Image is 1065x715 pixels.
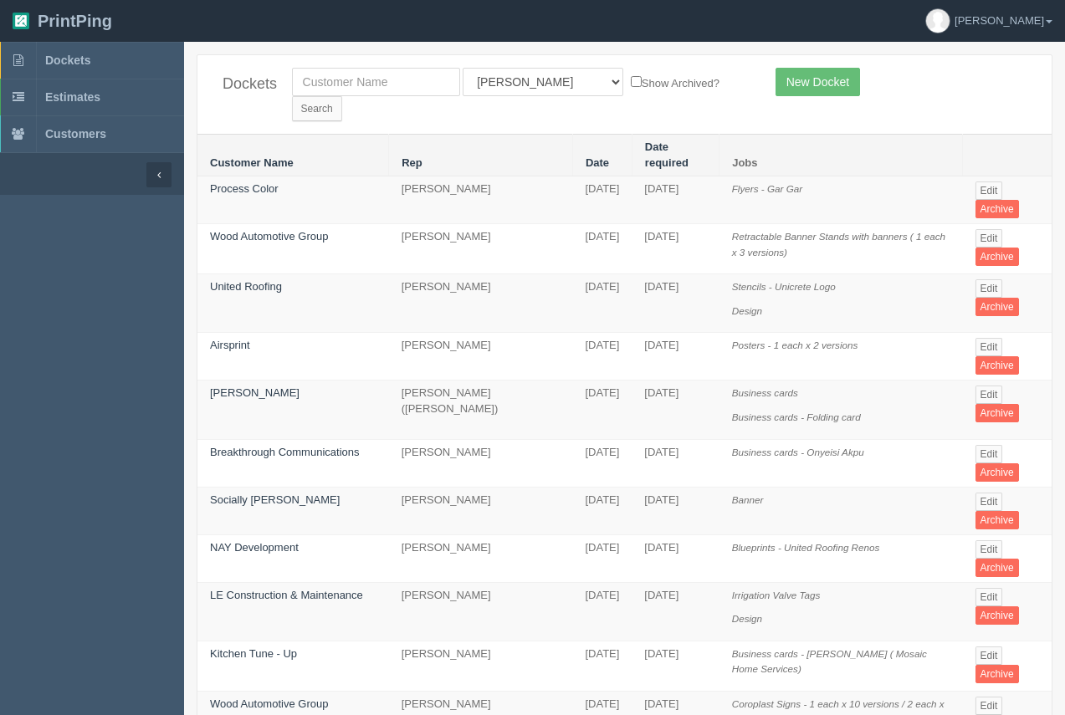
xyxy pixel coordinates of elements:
a: NAY Development [210,541,299,554]
a: Edit [975,646,1003,665]
a: Archive [975,665,1019,683]
i: Retractable Banner Stands with banners ( 1 each x 3 versions) [732,231,945,258]
td: [PERSON_NAME] [389,224,573,274]
a: Archive [975,511,1019,529]
td: [DATE] [572,439,632,487]
a: Wood Automotive Group [210,230,328,243]
a: Edit [975,386,1003,404]
td: [DATE] [572,380,632,439]
td: [DATE] [572,487,632,534]
a: Edit [975,338,1003,356]
i: Banner [732,494,764,505]
label: Show Archived? [631,73,719,92]
a: Archive [975,463,1019,482]
td: [PERSON_NAME] [389,333,573,380]
a: Date required [645,140,689,169]
a: Edit [975,181,1003,200]
a: Archive [975,200,1019,218]
td: [DATE] [632,582,719,641]
td: [PERSON_NAME] [389,582,573,641]
i: Blueprints - United Roofing Renos [732,542,880,553]
td: [DATE] [632,274,719,333]
a: New Docket [776,68,860,96]
td: [DATE] [632,439,719,487]
input: Show Archived? [631,76,642,87]
td: [PERSON_NAME] [389,641,573,691]
a: Breakthrough Communications [210,446,359,458]
a: LE Construction & Maintenance [210,589,363,601]
a: Edit [975,493,1003,511]
a: Archive [975,404,1019,422]
input: Customer Name [292,68,460,96]
span: Customers [45,127,106,140]
img: logo-3e63b451c926e2ac314895c53de4908e5d424f24456219fb08d385ab2e579770.png [13,13,29,29]
td: [PERSON_NAME] [389,439,573,487]
td: [DATE] [572,534,632,582]
i: Business cards - [PERSON_NAME] ( Mosaic Home Services) [732,648,927,675]
span: Estimates [45,90,100,104]
i: Irrigation Valve Tags [732,590,821,600]
td: [DATE] [572,333,632,380]
input: Search [292,96,342,121]
i: Business cards [732,387,798,398]
td: [DATE] [572,274,632,333]
a: United Roofing [210,280,282,293]
img: avatar_default-7531ab5dedf162e01f1e0bb0964e6a185e93c5c22dfe317fb01d7f8cd2b1632c.jpg [926,9,950,33]
a: Customer Name [210,156,294,169]
a: Archive [975,248,1019,266]
td: [DATE] [632,487,719,534]
i: Posters - 1 each x 2 versions [732,340,858,350]
td: [DATE] [572,224,632,274]
td: [PERSON_NAME] [389,534,573,582]
th: Jobs [719,135,963,176]
td: [PERSON_NAME] [389,487,573,534]
i: Business cards - Onyeisi Akpu [732,447,864,457]
i: Design [732,613,762,624]
i: Stencils - Unicrete Logo [732,281,836,292]
i: Flyers - Gar Gar [732,183,802,194]
i: Business cards - Folding card [732,411,861,422]
h4: Dockets [223,76,267,93]
td: [DATE] [572,582,632,641]
a: Date [586,156,609,169]
td: [PERSON_NAME] [389,176,573,224]
a: Socially [PERSON_NAME] [210,493,340,506]
td: [DATE] [632,641,719,691]
a: Archive [975,606,1019,625]
a: Airsprint [210,339,250,351]
td: [DATE] [572,176,632,224]
a: Edit [975,445,1003,463]
td: [DATE] [632,380,719,439]
a: Kitchen Tune - Up [210,647,297,660]
a: Edit [975,229,1003,248]
td: [DATE] [632,176,719,224]
td: [DATE] [632,534,719,582]
a: Rep [402,156,422,169]
a: Archive [975,298,1019,316]
td: [PERSON_NAME] ([PERSON_NAME]) [389,380,573,439]
a: Archive [975,559,1019,577]
a: Edit [975,540,1003,559]
i: Design [732,305,762,316]
a: Edit [975,279,1003,298]
a: Process Color [210,182,279,195]
td: [DATE] [572,641,632,691]
a: Edit [975,588,1003,606]
a: Wood Automotive Group [210,697,328,710]
a: Edit [975,697,1003,715]
span: Dockets [45,54,90,67]
td: [PERSON_NAME] [389,274,573,333]
td: [DATE] [632,224,719,274]
a: Archive [975,356,1019,375]
td: [DATE] [632,333,719,380]
a: [PERSON_NAME] [210,386,300,399]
